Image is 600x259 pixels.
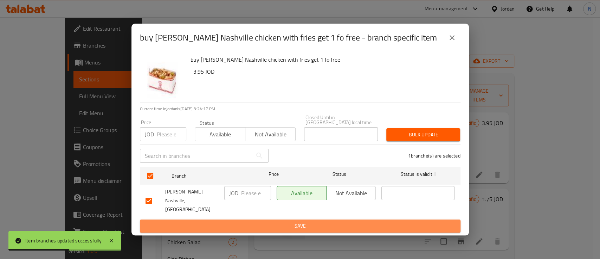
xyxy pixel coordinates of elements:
button: Bulk update [386,128,460,141]
button: Not available [245,127,296,141]
div: Item branches updated successfully [25,237,102,245]
h6: 3.95 JOD [193,67,455,76]
span: Branch [172,172,245,180]
span: Save [146,222,455,230]
input: Please enter price [241,186,271,200]
span: Available [280,188,324,198]
button: Save [140,220,460,233]
span: Price [250,170,297,179]
button: Not available [326,186,376,200]
span: Status [303,170,376,179]
p: Current time in Jordan is [DATE] 3:24:17 PM [140,106,460,112]
button: close [444,29,460,46]
h2: buy [PERSON_NAME] Nashville chicken with fries get 1 fo free - branch specific item [140,32,437,43]
span: Status is valid till [381,170,454,179]
span: Available [198,129,243,140]
p: JOD [145,130,154,138]
h6: buy [PERSON_NAME] Nashville chicken with fries get 1 fo free [191,55,455,64]
input: Search in branches [140,149,252,163]
span: Bulk update [392,130,454,139]
p: 1 branche(s) are selected [408,152,460,159]
button: Available [277,186,327,200]
input: Please enter price [157,127,186,141]
span: [PERSON_NAME] Nashville, [GEOGRAPHIC_DATA] [165,187,219,214]
button: Available [195,127,245,141]
span: Not available [248,129,293,140]
p: JOD [229,189,238,197]
img: buy Rex Nashville chicken with fries get 1 fo free [140,55,185,100]
span: Not available [329,188,373,198]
